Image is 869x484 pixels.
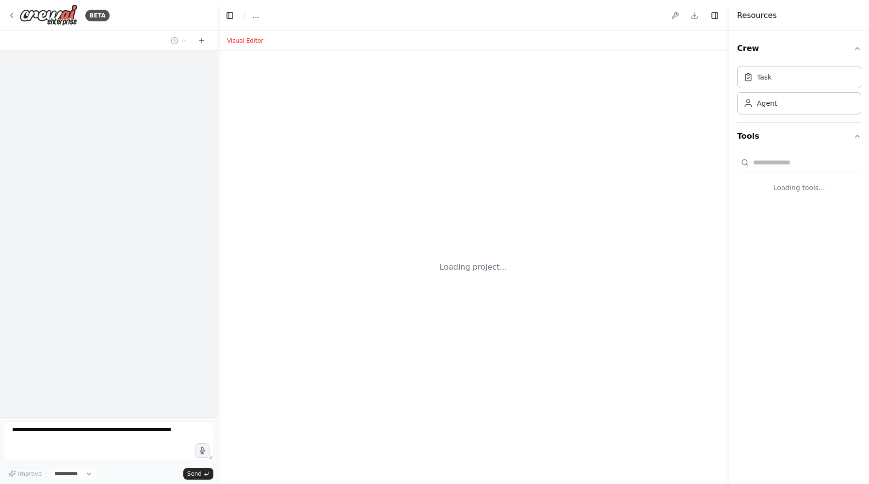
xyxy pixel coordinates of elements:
span: Improve [18,470,42,478]
div: Agent [757,98,777,108]
nav: breadcrumb [253,11,259,20]
div: Tools [737,150,861,208]
button: Hide right sidebar [708,9,722,22]
div: Loading project... [440,261,507,273]
button: Hide left sidebar [223,9,237,22]
div: Task [757,72,772,82]
button: Visual Editor [221,35,269,47]
div: Crew [737,62,861,122]
span: ... [253,11,259,20]
button: Tools [737,123,861,150]
button: Start a new chat [194,35,209,47]
button: Improve [4,468,46,480]
button: Send [183,468,213,480]
img: Logo [19,4,78,26]
span: Send [187,470,202,478]
div: BETA [85,10,110,21]
button: Switch to previous chat [167,35,190,47]
div: Loading tools... [737,175,861,200]
button: Crew [737,35,861,62]
h4: Resources [737,10,777,21]
button: Click to speak your automation idea [195,443,209,458]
